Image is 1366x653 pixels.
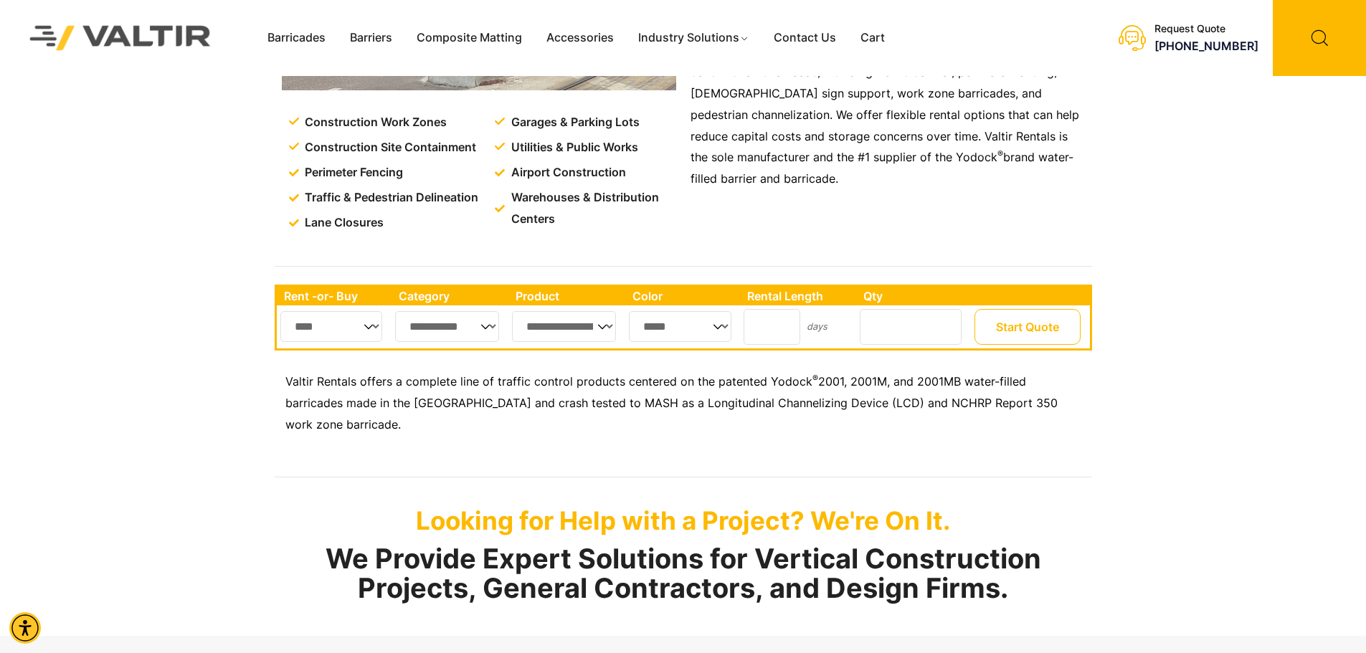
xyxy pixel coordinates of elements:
[848,27,897,49] a: Cart
[512,311,616,342] select: Single select
[1154,39,1258,53] a: call (888) 496-3625
[301,137,476,158] span: Construction Site Containment
[762,27,848,49] a: Contact Us
[997,148,1003,159] sup: ®
[9,612,41,644] div: Accessibility Menu
[275,505,1092,535] p: Looking for Help with a Project? We're On It.
[626,27,762,49] a: Industry Solutions
[807,321,827,332] small: days
[860,309,962,345] input: Number
[856,287,970,305] th: Qty
[974,309,1081,345] button: Start Quote
[404,27,534,49] a: Composite Matting
[691,40,1085,190] p: Valtir’s water-filled barricades can be assembled to meet various construction site needs, includ...
[301,112,447,133] span: Construction Work Zones
[508,287,625,305] th: Product
[301,187,478,209] span: Traffic & Pedestrian Delineation
[392,287,509,305] th: Category
[338,27,404,49] a: Barriers
[744,309,800,345] input: Number
[277,287,392,305] th: Rent -or- Buy
[395,311,500,342] select: Single select
[740,287,856,305] th: Rental Length
[285,374,1058,432] span: 2001, 2001M, and 2001MB water-filled barricades made in the [GEOGRAPHIC_DATA] and crash tested to...
[1154,23,1258,35] div: Request Quote
[285,374,812,389] span: Valtir Rentals offers a complete line of traffic control products centered on the patented Yodock
[275,544,1092,604] h2: We Provide Expert Solutions for Vertical Construction Projects, General Contractors, and Design F...
[534,27,626,49] a: Accessories
[812,373,818,383] sup: ®
[508,162,626,183] span: Airport Construction
[255,27,338,49] a: Barricades
[301,212,384,234] span: Lane Closures
[508,112,640,133] span: Garages & Parking Lots
[301,162,403,183] span: Perimeter Fencing
[280,311,383,342] select: Single select
[508,137,638,158] span: Utilities & Public Works
[508,187,679,230] span: Warehouses & Distribution Centers
[629,311,731,342] select: Single select
[11,6,230,69] img: Valtir Rentals
[625,287,741,305] th: Color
